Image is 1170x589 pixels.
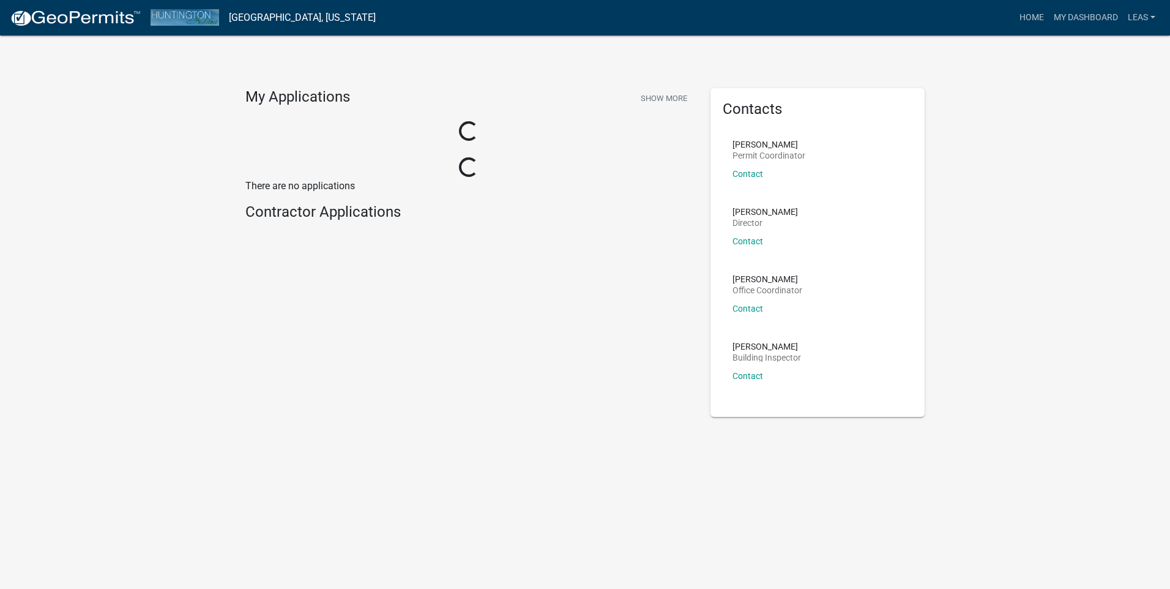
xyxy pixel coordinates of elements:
a: Contact [732,371,763,381]
p: [PERSON_NAME] [732,275,802,283]
img: Huntington County, Indiana [151,9,219,26]
a: Contact [732,236,763,246]
p: Permit Coordinator [732,151,805,160]
button: Show More [636,88,692,108]
p: Office Coordinator [732,286,802,294]
p: Director [732,219,798,227]
wm-workflow-list-section: Contractor Applications [245,203,692,226]
a: Home [1015,6,1049,29]
a: leas [1123,6,1160,29]
p: Building Inspector [732,353,801,362]
h4: My Applications [245,88,350,107]
p: There are no applications [245,179,692,193]
a: Contact [732,169,763,179]
a: [GEOGRAPHIC_DATA], [US_STATE] [229,7,376,28]
a: Contact [732,304,763,313]
h5: Contacts [723,100,912,118]
p: [PERSON_NAME] [732,140,805,149]
a: My Dashboard [1049,6,1123,29]
p: [PERSON_NAME] [732,342,801,351]
h4: Contractor Applications [245,203,692,221]
p: [PERSON_NAME] [732,208,798,216]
